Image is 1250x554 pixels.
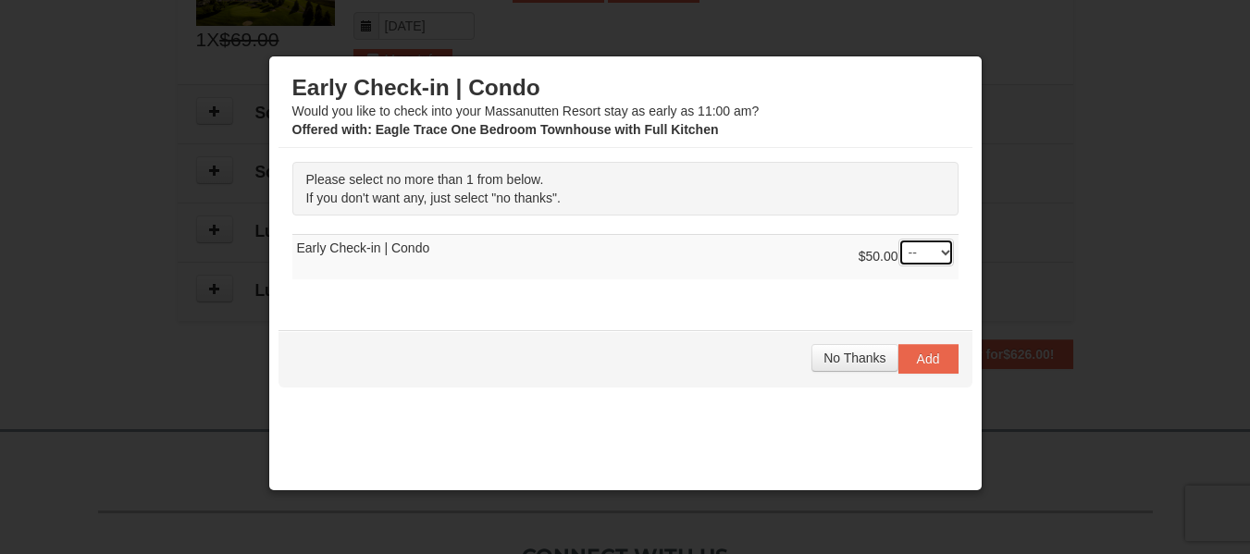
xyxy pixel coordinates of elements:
button: Add [898,344,959,374]
button: No Thanks [811,344,897,372]
span: Please select no more than 1 from below. [306,172,544,187]
span: Offered with [292,122,368,137]
span: If you don't want any, just select "no thanks". [306,191,561,205]
span: Add [917,351,940,366]
span: No Thanks [823,351,885,365]
div: $50.00 [859,239,954,276]
td: Early Check-in | Condo [292,234,959,279]
div: Would you like to check into your Massanutten Resort stay as early as 11:00 am? [292,74,959,139]
h3: Early Check-in | Condo [292,74,959,102]
strong: : Eagle Trace One Bedroom Townhouse with Full Kitchen [292,122,719,137]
